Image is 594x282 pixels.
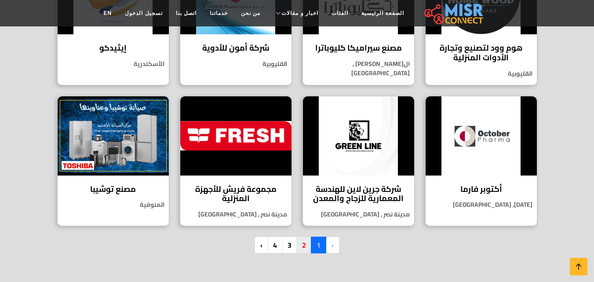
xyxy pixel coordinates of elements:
li: pagination.previous [326,237,339,253]
h4: شركة أمون للأدوية [187,43,285,53]
a: 4 [267,237,283,253]
p: مدينة نصر , [GEOGRAPHIC_DATA] [303,210,414,219]
a: pagination.next [255,237,268,253]
h4: مصنع توشيبا [64,184,162,194]
img: مجموعة فريش للأجهزة المنزلية [180,96,292,176]
p: الأسكندرية [58,59,169,69]
p: القليوبية [426,69,537,78]
img: أكتوبر فارما [426,96,537,176]
a: من نحن [234,5,267,22]
h4: هوم وود لتصنيع وتجارة الأدوات المنزلية [432,43,530,62]
h4: شركة جرين لاين للهندسة المعمارية للزجاج والمعدن [310,184,408,203]
img: شركة جرين لاين للهندسة المعمارية للزجاج والمعدن [303,96,414,176]
span: اخبار و مقالات [281,9,318,17]
a: أكتوبر فارما أكتوبر فارما [DATE], [GEOGRAPHIC_DATA] [420,96,543,226]
span: 1 [311,237,326,253]
a: EN [97,5,119,22]
h4: إيثيدكو [64,43,162,53]
p: مدينة نصر , [GEOGRAPHIC_DATA] [180,210,292,219]
img: main.misr_connect [424,2,483,24]
a: الفئات [325,5,355,22]
h4: مصنع سيراميكا كليوباترا [310,43,408,53]
p: القليوبية [180,59,292,69]
a: اخبار و مقالات [267,5,325,22]
a: 2 [296,237,312,253]
img: مصنع توشيبا [58,96,169,176]
a: مصنع توشيبا مصنع توشيبا المنوفية [52,96,175,226]
a: شركة جرين لاين للهندسة المعمارية للزجاج والمعدن شركة جرين لاين للهندسة المعمارية للزجاج والمعدن م... [297,96,420,226]
p: [DATE], [GEOGRAPHIC_DATA] [426,200,537,209]
h4: مجموعة فريش للأجهزة المنزلية [187,184,285,203]
h4: أكتوبر فارما [432,184,530,194]
a: الصفحة الرئيسية [355,5,411,22]
a: اتصل بنا [169,5,203,22]
a: خدماتنا [203,5,234,22]
a: 3 [282,237,297,253]
p: ال[PERSON_NAME] , [GEOGRAPHIC_DATA] [303,59,414,78]
p: المنوفية [58,200,169,209]
a: مجموعة فريش للأجهزة المنزلية مجموعة فريش للأجهزة المنزلية مدينة نصر , [GEOGRAPHIC_DATA] [175,96,297,226]
a: تسجيل الدخول [118,5,169,22]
